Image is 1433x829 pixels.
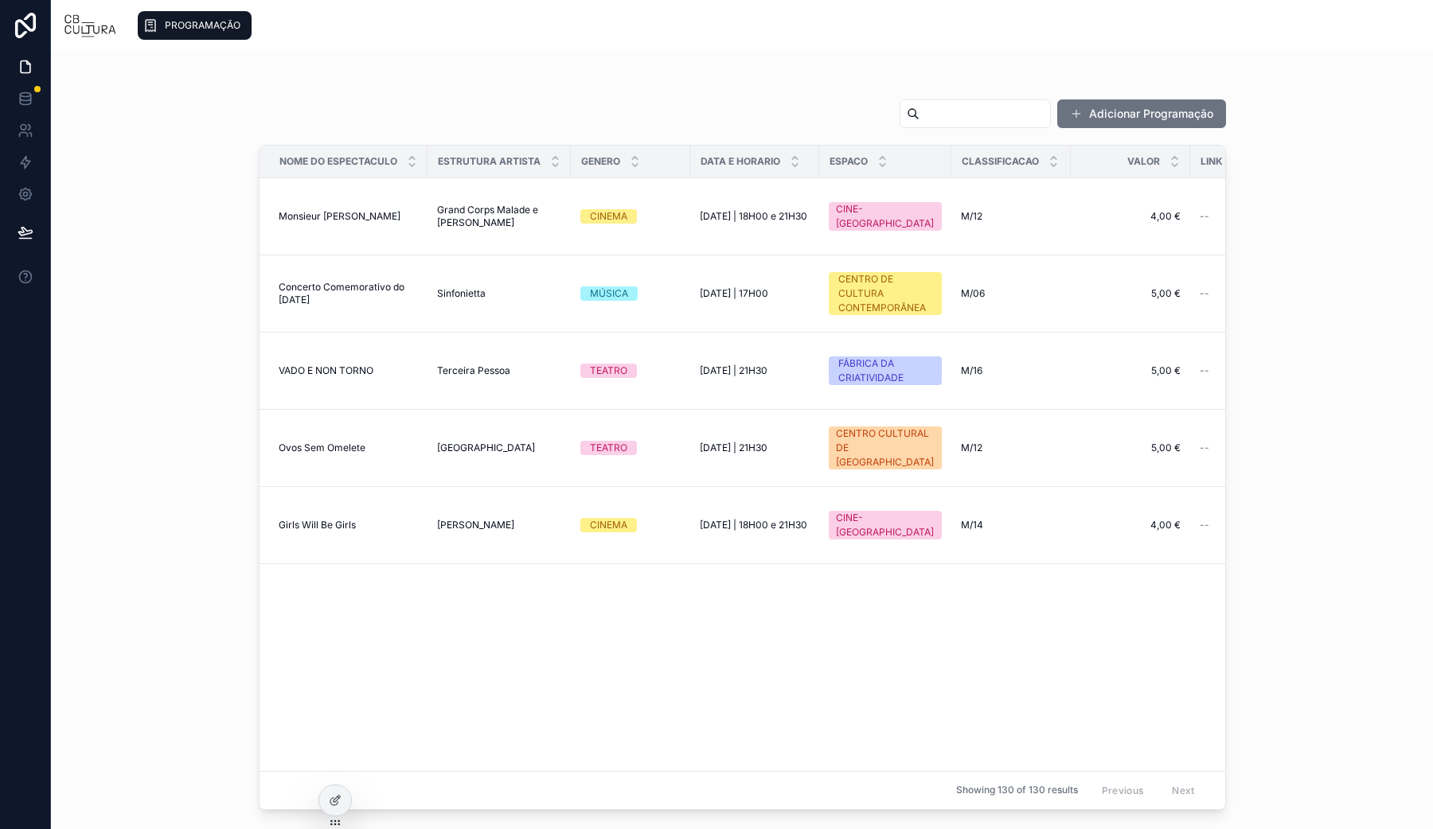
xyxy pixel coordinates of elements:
a: 5,00 € [1080,364,1181,377]
span: -- [1200,210,1209,223]
span: [DATE] | 17H00 [700,287,768,300]
span: Ovos Sem Omelete [279,442,365,454]
span: Nome Do Espectaculo [279,155,397,168]
span: VADO E NON TORNO [279,364,373,377]
a: [GEOGRAPHIC_DATA] [437,442,561,454]
a: -- [1200,519,1342,531]
span: Girls Will Be Girls [279,519,356,531]
a: M/16 [961,364,1061,377]
span: -- [1200,364,1209,377]
a: 4,00 € [1080,519,1181,531]
span: -- [1200,442,1209,454]
a: M/12 [961,210,1061,223]
a: M/06 [961,287,1061,300]
span: [PERSON_NAME] [437,519,514,531]
a: 5,00 € [1080,287,1181,300]
a: VADO E NON TORNO [279,364,418,377]
a: CINE-[GEOGRAPHIC_DATA] [829,511,942,539]
a: 5,00 € [1080,442,1181,454]
div: CENTRO CULTURAL DE [GEOGRAPHIC_DATA] [836,426,934,469]
a: -- [1200,287,1342,300]
a: -- [1200,364,1342,377]
div: scrollable content [130,8,1420,43]
a: TEATRO [580,441,681,455]
span: Espaco [830,155,868,168]
span: [DATE] | 18H00 e 21H30 [700,210,807,223]
a: [DATE] | 21H30 [700,364,810,377]
div: TEATRO [590,364,627,378]
a: CINE-[GEOGRAPHIC_DATA] [829,202,942,231]
span: Showing 130 of 130 results [956,784,1078,797]
a: Terceira Pessoa [437,364,561,377]
span: M/12 [961,442,982,454]
span: M/16 [961,364,982,377]
a: Sinfonietta [437,287,561,300]
a: TEATRO [580,364,681,378]
img: App logo [64,13,117,38]
div: MÚSICA [590,286,628,301]
a: -- [1200,442,1342,454]
a: CENTRO DE CULTURA CONTEMPORÂNEA [829,272,942,315]
span: PROGRAMAÇÃO [165,19,240,32]
button: Adicionar Programação [1057,99,1226,128]
span: -- [1200,519,1209,531]
a: [DATE] | 18H00 e 21H30 [700,519,810,531]
span: Valor [1127,155,1160,168]
a: [DATE] | 21H30 [700,442,810,454]
span: Monsieur [PERSON_NAME] [279,210,400,223]
span: M/06 [961,287,985,300]
a: Monsieur [PERSON_NAME] [279,210,418,223]
a: FÁBRICA DA CRIATIVIDADE [829,356,942,385]
div: CINEMA [590,209,627,224]
a: 4,00 € [1080,210,1181,223]
div: CENTRO DE CULTURA CONTEMPORÂNEA [838,272,932,315]
a: CINEMA [580,209,681,224]
a: [DATE] | 17H00 [700,287,810,300]
span: Classificacao [962,155,1039,168]
span: [DATE] | 21H30 [700,364,767,377]
span: M/12 [961,210,982,223]
span: Genero [581,155,620,168]
a: Concerto Comemorativo do [DATE] [279,281,418,306]
span: Data E Horario [701,155,780,168]
a: CINEMA [580,518,681,532]
div: FÁBRICA DA CRIATIVIDADE [838,356,932,385]
a: [DATE] | 18H00 e 21H30 [700,210,810,223]
a: MÚSICA [580,286,681,301]
span: M/14 [961,519,983,531]
div: CINEMA [590,518,627,532]
a: -- [1200,210,1342,223]
span: Terceira Pessoa [437,364,510,377]
span: [DATE] | 18H00 e 21H30 [700,519,807,531]
a: Ovos Sem Omelete [279,442,418,454]
span: Estrutura Artista [438,155,541,168]
a: [PERSON_NAME] [437,519,561,531]
div: CINE-[GEOGRAPHIC_DATA] [836,202,934,231]
div: TEATRO [590,441,627,455]
div: CINE-[GEOGRAPHIC_DATA] [836,511,934,539]
span: Link Bilheteira [1201,155,1280,168]
a: Grand Corps Malade e [PERSON_NAME] [437,204,561,229]
span: [GEOGRAPHIC_DATA] [437,442,535,454]
span: -- [1200,287,1209,300]
span: [DATE] | 21H30 [700,442,767,454]
a: M/12 [961,442,1061,454]
a: Girls Will Be Girls [279,519,418,531]
a: M/14 [961,519,1061,531]
a: CENTRO CULTURAL DE [GEOGRAPHIC_DATA] [829,426,942,469]
span: Sinfonietta [437,287,486,300]
a: PROGRAMAÇÃO [138,11,252,40]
